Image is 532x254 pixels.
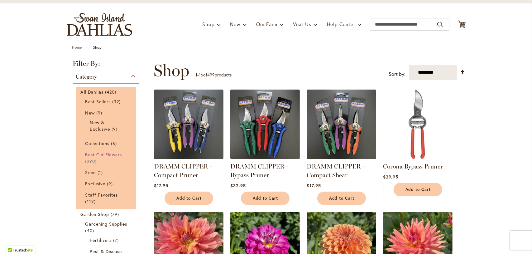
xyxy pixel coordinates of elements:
strong: Filter By: [67,60,146,70]
span: $32.95 [230,183,246,188]
span: Our Farm [256,21,277,27]
span: Visit Us [293,21,311,27]
span: Fertilizers [90,237,112,243]
img: DRAMM CLIPPER - Compact Shear [307,90,376,159]
button: Add to Cart [165,192,213,205]
span: $17.95 [154,183,168,188]
span: 9 [107,180,114,187]
iframe: Launch Accessibility Center [5,232,22,249]
span: All Dahlias [81,89,104,95]
span: Garden Shop [81,211,109,217]
span: Add to Cart [329,196,355,201]
a: All Dahlias [81,89,133,95]
span: 1 [98,169,104,176]
button: Add to Cart [394,183,442,196]
a: DRAMM CLIPPER - Compact Pruner [154,154,223,160]
a: Best Cut Flowers [85,151,129,164]
a: DRAMM CLIPPER - Compact Shear [307,163,365,179]
span: 32 [112,98,122,105]
span: Add to Cart [405,187,431,192]
a: Gardening Supplies [85,221,129,234]
span: 420 [105,89,118,95]
a: Fertilizers [90,237,124,243]
a: DRAMM CLIPPER - Compact Shear [307,154,376,160]
span: 6 [111,140,118,147]
span: Best Cut Flowers [85,152,122,158]
span: 9 [96,110,104,116]
span: $29.95 [383,174,398,180]
span: 1 [195,72,197,78]
span: 9 [112,126,119,132]
span: Staff Favorites [85,192,118,198]
span: 119 [85,198,97,205]
span: Seed [85,169,96,175]
span: Add to Cart [176,196,202,201]
a: Collections [85,140,129,147]
label: Sort by: [389,68,405,80]
span: New [230,21,240,27]
img: Corona Bypass Pruner [383,90,453,159]
a: Home [72,45,82,50]
span: Shop [202,21,214,27]
span: 79 [111,211,121,217]
a: Garden Shop [81,211,133,217]
a: Exclusive [85,180,129,187]
span: Category [76,73,97,80]
span: 499 [207,72,215,78]
a: DRAMM CLIPPER - Bypass Pruner [230,163,288,179]
a: New &amp; Exclusive [90,119,124,132]
a: DRAMM CLIPPER - Compact Pruner [154,163,212,179]
img: DRAMM CLIPPER - Bypass Pruner [230,90,300,159]
span: 40 [85,227,96,234]
a: New [85,110,129,116]
span: Best Sellers [85,99,111,105]
span: 16 [199,72,203,78]
span: Gardening Supplies [85,221,127,227]
a: Corona Bypass Pruner [383,163,443,170]
span: New [85,110,95,116]
a: DRAMM CLIPPER - Bypass Pruner [230,154,300,160]
span: New & Exclusive [90,120,110,132]
button: Add to Cart [317,192,366,205]
p: - of products [195,70,232,80]
a: Best Sellers [85,98,129,105]
span: Add to Cart [253,196,278,201]
span: 290 [85,158,98,164]
a: Seed [85,169,129,176]
span: Collections [85,140,110,146]
a: store logo [67,13,132,36]
span: Help Center [327,21,355,27]
button: Add to Cart [241,192,290,205]
strong: Shop [93,45,102,50]
span: $17.95 [307,183,321,188]
span: Shop [154,61,189,80]
a: Corona Bypass Pruner [383,154,453,160]
a: Staff Favorites [85,192,129,205]
img: DRAMM CLIPPER - Compact Pruner [154,90,223,159]
span: Exclusive [85,181,105,187]
span: 7 [113,237,120,243]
